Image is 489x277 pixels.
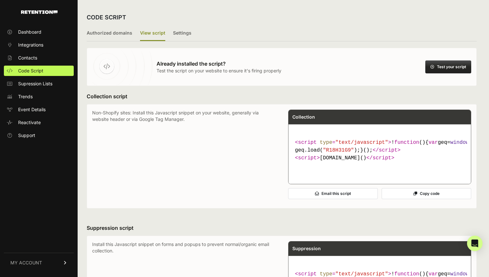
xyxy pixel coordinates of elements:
span: </ > [373,147,400,153]
button: Copy code [382,188,471,199]
a: Code Script [4,66,74,76]
span: script [373,155,391,161]
span: window [450,271,469,277]
span: Support [18,132,35,139]
span: script [298,271,317,277]
span: type [320,271,332,277]
span: Event Details [18,106,46,113]
code: [DOMAIN_NAME]() [292,136,467,165]
span: function [394,271,419,277]
h3: Already installed the script? [157,60,281,68]
a: Integrations [4,40,74,50]
span: "text/javascript" [335,140,388,145]
span: Code Script [18,68,43,74]
label: Authorized domains [87,26,132,41]
span: Trends [18,93,33,100]
span: script [298,155,317,161]
img: Retention.com [21,10,58,14]
div: Open Intercom Messenger [467,236,483,251]
span: "text/javascript" [335,271,388,277]
span: < > [295,155,320,161]
span: script [298,140,317,145]
h3: Collection script [87,92,477,100]
p: Non-Shopify sites: Install this Javascript snippet on your website, generally via website header ... [92,110,275,203]
a: Support [4,130,74,141]
span: < = > [295,271,391,277]
span: < = > [295,140,391,145]
span: ( ) [394,140,425,145]
p: Test the script on your website to ensure it's firing properly [157,68,281,74]
span: MY ACCOUNT [10,260,42,266]
a: Reactivate [4,117,74,128]
span: Reactivate [18,119,41,126]
span: Contacts [18,55,37,61]
a: Supression Lists [4,79,74,89]
span: type [320,140,332,145]
h2: CODE SCRIPT [87,13,126,22]
h3: Suppression script [87,224,477,232]
span: Dashboard [18,29,41,35]
div: Suppression [288,241,471,256]
a: Dashboard [4,27,74,37]
label: View script [140,26,165,41]
a: MY ACCOUNT [4,253,74,272]
button: Email this script [288,188,378,199]
span: var [429,140,438,145]
span: ( ) [394,271,425,277]
a: Contacts [4,53,74,63]
span: Supression Lists [18,80,52,87]
span: Integrations [18,42,43,48]
span: window [450,140,469,145]
button: Test your script [425,60,471,73]
span: </ > [366,155,394,161]
span: script [379,147,397,153]
a: Event Details [4,104,74,115]
div: Collection [288,110,471,124]
span: var [429,271,438,277]
a: Trends [4,91,74,102]
span: "R18H31G9" [323,147,354,153]
label: Settings [173,26,191,41]
span: function [394,140,419,145]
